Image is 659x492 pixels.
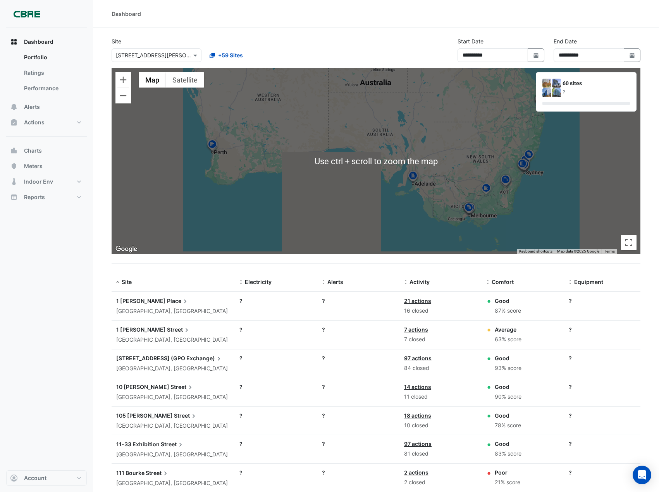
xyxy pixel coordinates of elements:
[116,441,160,447] span: 11-33 Exhibition
[9,6,44,22] img: Company Logo
[322,297,395,305] div: ?
[322,383,395,391] div: ?
[519,249,552,254] button: Keyboard shortcuts
[629,52,636,58] fa-icon: Select Date
[523,149,535,162] img: site-pin.svg
[463,202,475,215] img: site-pin.svg
[322,411,395,420] div: ?
[116,298,166,304] span: 1 [PERSON_NAME]
[115,88,131,103] button: Zoom out
[18,81,87,96] a: Performance
[116,384,169,390] span: 10 [PERSON_NAME]
[116,479,230,488] div: [GEOGRAPHIC_DATA], [GEOGRAPHIC_DATA]
[10,162,18,170] app-icon: Meters
[112,10,141,18] div: Dashboard
[633,466,651,484] div: Open Intercom Messenger
[495,383,521,391] div: Good
[563,79,630,88] div: 60 sites
[166,72,204,88] button: Show satellite imagery
[404,469,428,476] a: 2 actions
[404,364,477,373] div: 84 closed
[569,440,642,448] div: ?
[495,392,521,401] div: 90% score
[218,51,243,59] span: +59 Sites
[604,249,615,253] a: Terms (opens in new tab)
[495,478,520,487] div: 21% score
[6,158,87,174] button: Meters
[569,468,642,477] div: ?
[569,383,642,391] div: ?
[404,355,432,361] a: 97 actions
[122,279,132,285] span: Site
[495,335,521,344] div: 63% score
[495,468,520,477] div: Poor
[621,235,637,250] button: Toggle fullscreen view
[563,88,630,96] div: ?
[10,147,18,155] app-icon: Charts
[327,279,343,285] span: Alerts
[542,79,551,88] img: 1 Martin Place
[146,468,169,477] span: Street
[239,468,312,477] div: ?
[569,411,642,420] div: ?
[174,411,198,420] span: Street
[116,364,230,373] div: [GEOGRAPHIC_DATA], [GEOGRAPHIC_DATA]
[495,411,521,420] div: Good
[322,354,395,362] div: ?
[404,449,477,458] div: 81 closed
[18,50,87,65] a: Portfolio
[239,383,312,391] div: ?
[207,139,219,153] img: site-pin.svg
[6,34,87,50] button: Dashboard
[574,279,603,285] span: Equipment
[404,326,428,333] a: 7 actions
[404,384,431,390] a: 14 actions
[495,354,521,362] div: Good
[10,193,18,201] app-icon: Reports
[495,440,521,448] div: Good
[6,115,87,130] button: Actions
[404,478,477,487] div: 2 closed
[458,37,483,45] label: Start Date
[404,335,477,344] div: 7 closed
[495,297,521,305] div: Good
[239,440,312,448] div: ?
[6,174,87,189] button: Indoor Env
[10,119,18,126] app-icon: Actions
[404,298,431,304] a: 21 actions
[500,174,512,188] img: site-pin.svg
[24,193,45,201] span: Reports
[533,52,540,58] fa-icon: Select Date
[404,440,432,447] a: 97 actions
[6,189,87,205] button: Reports
[116,326,166,333] span: 1 [PERSON_NAME]
[116,450,230,459] div: [GEOGRAPHIC_DATA], [GEOGRAPHIC_DATA]
[6,470,87,486] button: Account
[24,103,40,111] span: Alerts
[495,364,521,373] div: 93% score
[116,307,230,316] div: [GEOGRAPHIC_DATA], [GEOGRAPHIC_DATA]
[206,138,218,152] img: site-pin.svg
[518,159,530,172] img: site-pin.svg
[464,202,477,215] img: site-pin.svg
[239,354,312,362] div: ?
[170,383,194,391] span: Street
[186,354,223,363] span: Exchange)
[404,392,477,401] div: 11 closed
[206,139,219,152] img: site-pin.svg
[18,65,87,81] a: Ratings
[116,393,230,402] div: [GEOGRAPHIC_DATA], [GEOGRAPHIC_DATA]
[495,421,521,430] div: 78% score
[239,297,312,305] div: ?
[24,162,43,170] span: Meters
[404,306,477,315] div: 16 closed
[116,335,230,344] div: [GEOGRAPHIC_DATA], [GEOGRAPHIC_DATA]
[167,325,191,334] span: Street
[239,411,312,420] div: ?
[24,147,42,155] span: Charts
[139,72,166,88] button: Show street map
[6,99,87,115] button: Alerts
[492,279,514,285] span: Comfort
